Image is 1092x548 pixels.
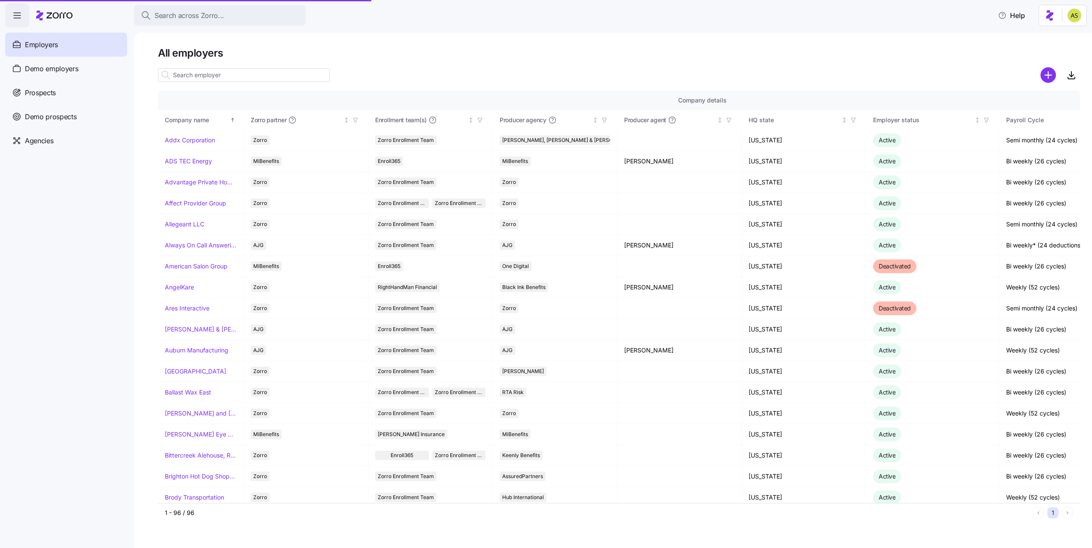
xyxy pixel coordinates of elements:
[165,346,228,355] a: Auburn Manufacturing
[368,110,493,130] th: Enrollment team(s)Not sorted
[879,178,895,186] span: Active
[502,220,516,229] span: Zorro
[502,241,513,250] span: AJG
[134,5,306,26] button: Search across Zorro...
[165,241,237,250] a: Always On Call Answering Service
[749,115,840,125] div: HQ state
[253,472,267,481] span: Zorro
[879,494,895,501] span: Active
[378,409,434,418] span: Zorro Enrollment Team
[879,367,895,375] span: Active
[742,130,866,151] td: [US_STATE]
[253,283,267,292] span: Zorro
[742,235,866,256] td: [US_STATE]
[742,382,866,403] td: [US_STATE]
[617,340,742,361] td: [PERSON_NAME]
[25,63,79,74] span: Demo employers
[742,151,866,172] td: [US_STATE]
[378,430,445,439] span: [PERSON_NAME] Insurance
[378,367,434,376] span: Zorro Enrollment Team
[742,424,866,445] td: [US_STATE]
[1047,507,1059,518] button: 1
[378,135,434,145] span: Zorro Enrollment Team
[742,214,866,235] td: [US_STATE]
[502,409,516,418] span: Zorro
[879,220,895,228] span: Active
[165,493,224,502] a: Brody Transportation
[253,241,264,250] span: AJG
[251,116,286,124] span: Zorro partner
[742,298,866,319] td: [US_STATE]
[165,220,204,229] a: Allegeant LLC
[165,262,227,271] a: American Salon Group
[493,110,617,130] th: Producer agencyNot sorted
[165,157,212,166] a: ADS TEC Energy
[879,346,895,354] span: Active
[378,178,434,187] span: Zorro Enrollment Team
[879,136,895,144] span: Active
[435,451,483,460] span: Zorro Enrollment Team
[879,452,895,459] span: Active
[502,304,516,313] span: Zorro
[879,473,895,480] span: Active
[391,451,413,460] span: Enroll365
[500,116,546,124] span: Producer agency
[253,367,267,376] span: Zorro
[253,135,267,145] span: Zorro
[879,199,895,207] span: Active
[502,135,636,145] span: [PERSON_NAME], [PERSON_NAME] & [PERSON_NAME]
[1062,507,1073,518] button: Next page
[253,430,279,439] span: MiBenefits
[378,199,426,208] span: Zorro Enrollment Team
[742,487,866,508] td: [US_STATE]
[1068,9,1081,22] img: 2a591ca43c48773f1b6ab43d7a2c8ce9
[879,325,895,333] span: Active
[502,199,516,208] span: Zorro
[502,262,529,271] span: One Digital
[253,346,264,355] span: AJG
[165,472,237,481] a: Brighton Hot Dog Shoppe
[502,346,513,355] span: AJG
[165,430,237,439] a: [PERSON_NAME] Eye Associates
[165,115,228,125] div: Company name
[244,110,368,130] th: Zorro partnerNot sorted
[165,283,194,292] a: AngelKare
[1040,67,1056,83] svg: add icon
[879,431,895,438] span: Active
[742,403,866,424] td: [US_STATE]
[253,409,267,418] span: Zorro
[165,178,237,187] a: Advantage Private Home Care
[253,325,264,334] span: AJG
[253,262,279,271] span: MiBenefits
[25,135,53,146] span: Agencies
[253,388,267,397] span: Zorro
[165,367,226,376] a: [GEOGRAPHIC_DATA]
[165,304,209,313] a: Ares Interactive
[742,193,866,214] td: [US_STATE]
[617,110,742,130] th: Producer agentNot sorted
[165,199,226,208] a: Affect Provider Group
[165,325,237,334] a: [PERSON_NAME] & [PERSON_NAME]'s
[742,445,866,466] td: [US_STATE]
[879,409,895,417] span: Active
[158,110,244,130] th: Company nameSorted ascending
[742,172,866,193] td: [US_STATE]
[742,319,866,340] td: [US_STATE]
[592,117,598,123] div: Not sorted
[253,304,267,313] span: Zorro
[378,262,400,271] span: Enroll365
[742,466,866,487] td: [US_STATE]
[253,493,267,502] span: Zorro
[866,110,999,130] th: Employer statusNot sorted
[502,178,516,187] span: Zorro
[717,117,723,123] div: Not sorted
[873,115,973,125] div: Employer status
[879,241,895,249] span: Active
[502,283,546,292] span: Black Ink Benefits
[378,283,437,292] span: RightHandMan Financial
[879,157,895,165] span: Active
[230,117,236,123] div: Sorted ascending
[617,235,742,256] td: [PERSON_NAME]
[502,388,524,397] span: RTA Risk
[879,304,911,312] span: Deactivated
